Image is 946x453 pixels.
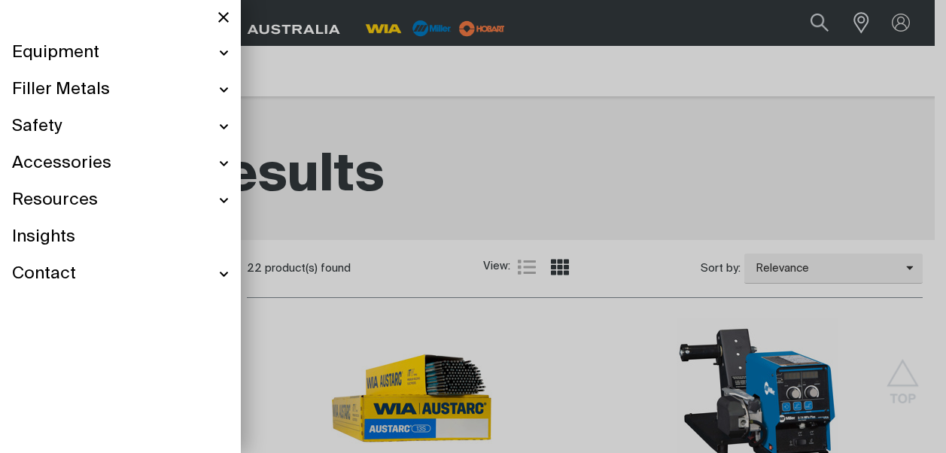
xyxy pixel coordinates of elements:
span: Filler Metals [12,79,110,101]
span: Accessories [12,153,111,175]
a: Contact [12,256,229,293]
span: Insights [12,226,75,248]
a: Filler Metals [12,71,229,108]
a: Safety [12,108,229,145]
a: Insights [12,219,229,256]
span: Equipment [12,42,99,64]
a: Equipment [12,35,229,71]
span: Contact [12,263,76,285]
span: Safety [12,116,62,138]
span: Resources [12,190,98,211]
a: Accessories [12,145,229,182]
a: Resources [12,182,229,219]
